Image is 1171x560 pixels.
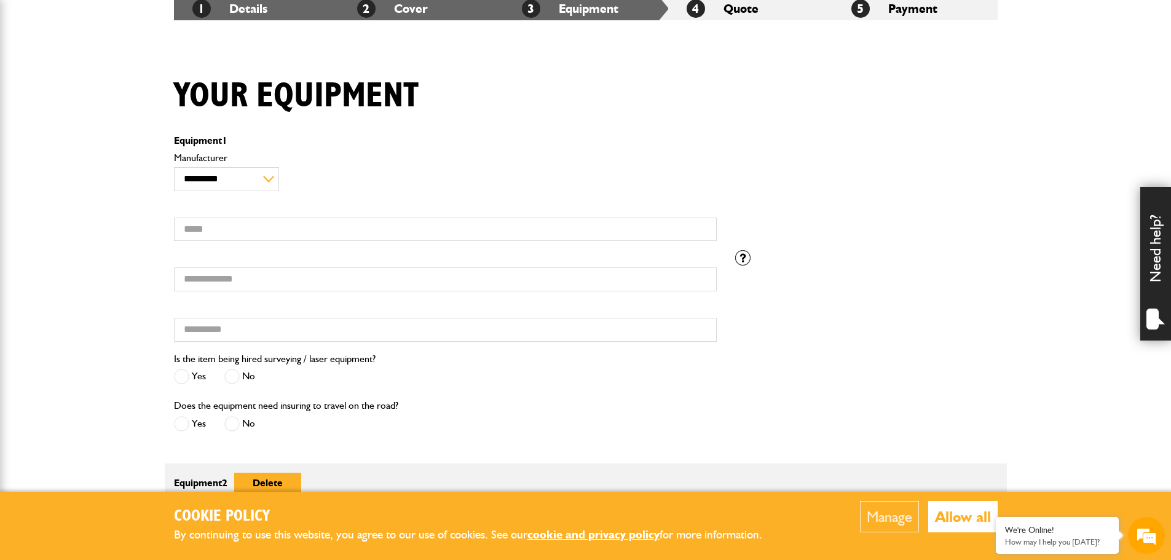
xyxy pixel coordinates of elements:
[174,416,206,432] label: Yes
[174,369,206,384] label: Yes
[174,136,717,146] p: Equipment
[174,76,419,117] h1: Your equipment
[224,416,255,432] label: No
[1005,537,1110,546] p: How may I help you today?
[174,153,717,163] label: Manufacturer
[174,507,783,526] h2: Cookie Policy
[222,477,227,489] span: 2
[174,473,717,493] p: Equipment
[174,401,398,411] label: Does the equipment need insuring to travel on the road?
[860,501,919,532] button: Manage
[174,526,783,545] p: By continuing to use this website, you agree to our use of cookies. See our for more information.
[1005,525,1110,535] div: We're Online!
[1140,187,1171,341] div: Need help?
[928,501,998,532] button: Allow all
[224,369,255,384] label: No
[527,527,660,542] a: cookie and privacy policy
[234,473,301,493] button: Delete
[192,1,267,16] a: 1Details
[222,135,227,146] span: 1
[357,1,428,16] a: 2Cover
[174,354,376,364] label: Is the item being hired surveying / laser equipment?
